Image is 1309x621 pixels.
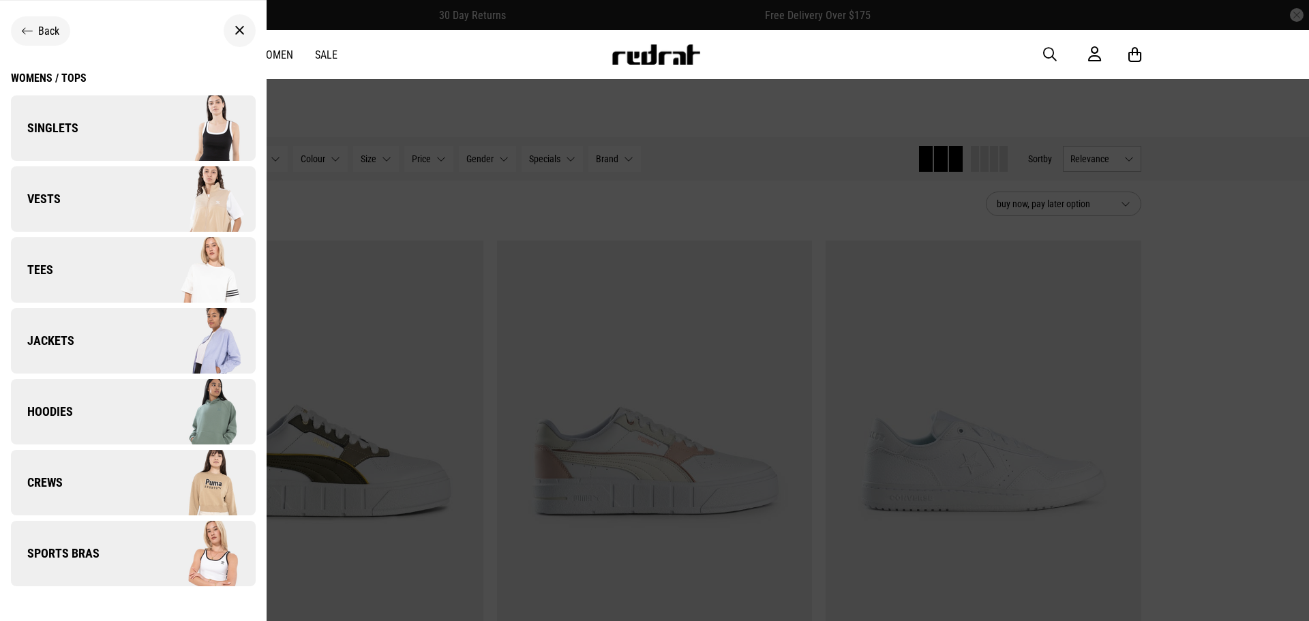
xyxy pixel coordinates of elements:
[11,5,52,46] button: Open LiveChat chat widget
[133,165,255,233] img: Vests
[11,379,256,444] a: Hoodies Hoodies
[11,72,87,95] a: Womens / Tops
[133,94,255,162] img: Singlets
[11,333,74,349] span: Jackets
[258,48,293,61] a: Women
[11,237,256,303] a: Tees Tees
[11,545,100,562] span: Sports Bras
[11,404,73,420] span: Hoodies
[11,191,61,207] span: Vests
[11,521,256,586] a: Sports Bras Sports Bras
[11,166,256,232] a: Vests Vests
[11,120,78,136] span: Singlets
[133,307,255,375] img: Jackets
[133,449,255,517] img: Crews
[38,25,59,37] span: Back
[11,474,63,491] span: Crews
[315,48,337,61] a: Sale
[133,236,255,304] img: Tees
[11,95,256,161] a: Singlets Singlets
[11,450,256,515] a: Crews Crews
[133,378,255,446] img: Hoodies
[611,44,701,65] img: Redrat logo
[11,308,256,374] a: Jackets Jackets
[133,519,255,588] img: Sports Bras
[11,72,87,85] div: Womens / Tops
[11,262,53,278] span: Tees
